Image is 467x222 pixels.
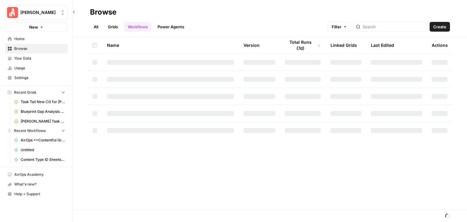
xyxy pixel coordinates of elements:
a: Settings [5,73,68,83]
a: Workflows [124,22,151,32]
a: Task Tail New CG for [PERSON_NAME] Grid [11,97,68,107]
a: AirOps <>Contentful Grouped Answers per Question CSV [11,135,68,145]
img: Angi Logo [7,7,18,18]
span: Usage [14,65,65,71]
button: Help + Support [5,189,68,199]
button: Workspace: Angi [5,5,68,20]
div: Actions [432,37,448,54]
input: Search [363,24,424,30]
button: Recent Grids [5,88,68,97]
button: New [5,23,68,32]
span: AirOps <>Contentful Grouped Answers per Question CSV [21,137,65,143]
span: [PERSON_NAME] [20,9,57,16]
div: Total Runs (7d) [285,37,321,54]
a: All [90,22,102,32]
span: Recent Workflows [14,128,46,134]
button: Create [430,22,450,32]
span: Browse [14,46,65,51]
span: Content Type ID Sheets Creation [21,157,65,162]
span: [PERSON_NAME] Task Tail New/ Update CG w/ Internal Links [21,119,65,124]
button: What's new? [5,179,68,189]
span: Create [433,24,446,30]
button: Recent Workflows [5,126,68,135]
span: Settings [14,75,65,81]
div: Version [244,37,260,54]
a: Browse [5,44,68,54]
span: Your Data [14,56,65,61]
span: Blueprint Gap Analysis Grid [21,109,65,114]
span: Untitled [21,147,65,153]
span: AirOps Academy [14,172,65,177]
a: Untitled [11,145,68,155]
div: Linked Grids [330,37,357,54]
span: New [29,24,38,30]
a: Your Data [5,54,68,63]
span: Recent Grids [14,90,36,95]
span: Filter [332,24,341,30]
a: Content Type ID Sheets Creation [11,155,68,165]
button: Filter [328,22,351,32]
a: Home [5,34,68,44]
span: Home [14,36,65,42]
span: Help + Support [14,191,65,197]
a: Grids [104,22,122,32]
a: Blueprint Gap Analysis Grid [11,107,68,116]
a: Usage [5,63,68,73]
span: Task Tail New CG for [PERSON_NAME] Grid [21,99,65,105]
a: AirOps Academy [5,170,68,179]
div: Last Edited [371,37,394,54]
a: [PERSON_NAME] Task Tail New/ Update CG w/ Internal Links [11,116,68,126]
div: Browse [90,7,116,17]
div: Name [107,37,234,54]
a: Power Agents [154,22,188,32]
